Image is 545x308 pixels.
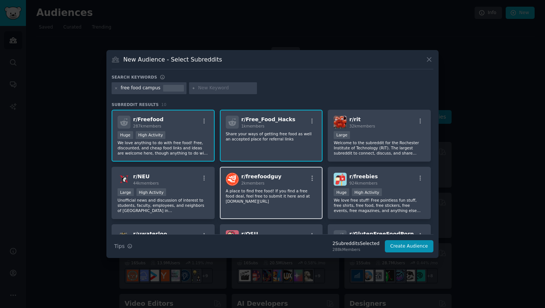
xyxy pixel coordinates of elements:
[334,140,425,156] p: Welcome to the subreddit for the Rochester Institute of Technology (RIT). The largest subreddit t...
[352,188,382,196] div: High Activity
[333,241,380,247] div: 2 Subreddit s Selected
[112,74,157,80] h3: Search keywords
[334,198,425,213] p: We love free stuff! Free pointless fun stuff, free shirts, free food, free stickers, free events,...
[198,85,254,92] input: New Keyword
[118,131,133,139] div: Huge
[112,102,159,107] span: Subreddit Results
[123,56,222,63] h3: New Audience - Select Subreddits
[349,124,375,128] span: 32k members
[241,124,265,128] span: 1k members
[241,116,295,122] span: r/ Free_Food_Hacks
[349,231,414,237] span: r/ GlutenFreeFoodPorn
[333,247,380,252] div: 288k Members
[226,173,239,186] img: freefoodguy
[136,188,166,196] div: High Activity
[334,131,350,139] div: Large
[241,173,281,179] span: r/ freefoodguy
[133,116,163,122] span: r/ Freefood
[118,140,209,156] p: We love anything to do with free food! Free, discounted, and cheap food links and ideas are welco...
[226,131,317,142] p: Share your ways of getting free food as well an accepted place for referral links
[161,102,166,107] span: 10
[133,181,159,185] span: 44k members
[118,173,131,186] img: NEU
[334,116,347,129] img: rit
[349,173,378,179] span: r/ freebies
[114,242,125,250] span: Tips
[334,173,347,186] img: freebies
[241,231,258,237] span: r/ OSU
[226,188,317,204] p: A place to find free food! If you find a free food deal, feel free to submit it here and at [DOMA...
[118,198,209,213] p: Unofficial news and discussion of interest to students, faculty, employees, and neighbors of [GEO...
[349,181,377,185] span: 924k members
[385,240,434,253] button: Create Audience
[112,240,135,253] button: Tips
[133,231,167,237] span: r/ uwaterloo
[133,124,161,128] span: 287k members
[241,181,265,185] span: 2k members
[121,85,161,92] div: free food campus
[136,131,166,139] div: High Activity
[133,173,150,179] span: r/ NEU
[118,188,134,196] div: Large
[226,230,239,243] img: OSU
[118,230,131,243] img: uwaterloo
[334,188,349,196] div: Huge
[349,116,360,122] span: r/ rit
